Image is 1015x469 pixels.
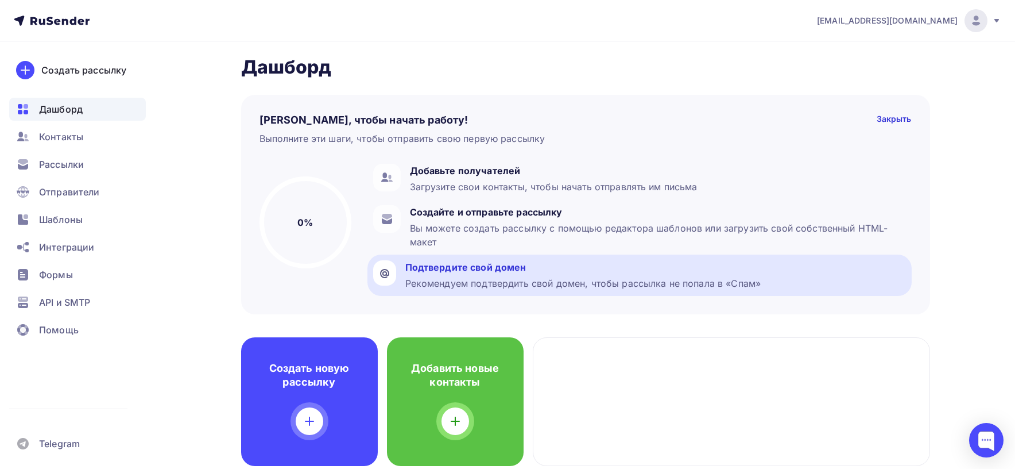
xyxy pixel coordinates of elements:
[410,221,906,249] div: Вы можете создать рассылку с помощью редактора шаблонов или загрузить свой собственный HTML-макет
[877,113,912,127] div: Закрыть
[410,180,698,194] div: Загрузите свои контакты, чтобы начать отправлять им письма
[9,263,146,286] a: Формы
[241,56,930,79] h2: Дашборд
[410,164,698,178] div: Добавьте получателей
[39,268,73,282] span: Формы
[41,63,126,77] div: Создать рассылку
[39,102,83,116] span: Дашборд
[39,130,83,144] span: Контакты
[39,323,79,337] span: Помощь
[39,213,83,226] span: Шаблоны
[9,98,146,121] a: Дашборд
[39,157,84,171] span: Рассылки
[410,205,906,219] div: Создайте и отправьте рассылку
[405,362,505,389] h4: Добавить новые контакты
[9,125,146,148] a: Контакты
[39,185,100,199] span: Отправители
[39,240,94,254] span: Интеграции
[39,295,90,309] span: API и SMTP
[297,216,313,229] h5: 0%
[817,9,1001,32] a: [EMAIL_ADDRESS][DOMAIN_NAME]
[39,437,80,451] span: Telegram
[817,15,958,26] span: [EMAIL_ADDRESS][DOMAIN_NAME]
[9,180,146,203] a: Отправители
[9,208,146,231] a: Шаблоны
[259,362,359,389] h4: Создать новую рассылку
[405,260,761,274] div: Подтвердите свой домен
[259,132,545,145] div: Выполните эти шаги, чтобы отправить свою первую рассылку
[9,153,146,176] a: Рассылки
[405,276,761,290] div: Рекомендуем подтвердить свой домен, чтобы рассылка не попала в «Спам»
[259,113,468,127] h4: [PERSON_NAME], чтобы начать работу!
